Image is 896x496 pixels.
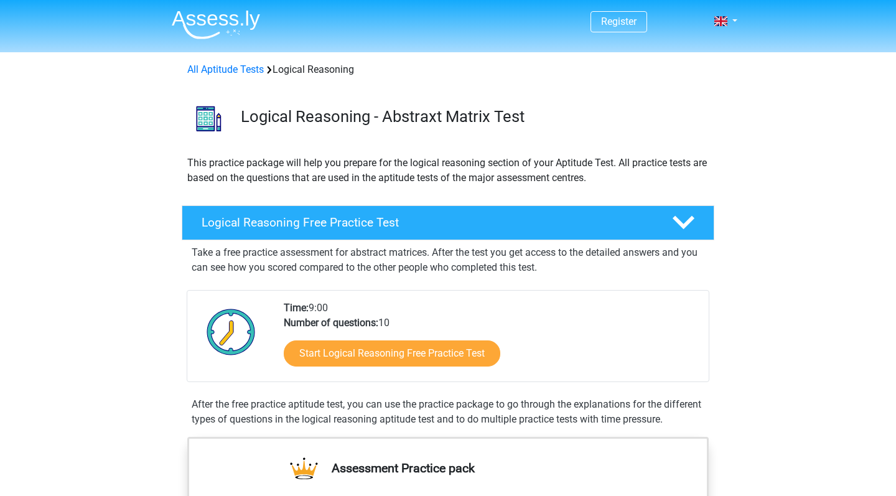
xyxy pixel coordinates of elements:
div: After the free practice aptitude test, you can use the practice package to go through the explana... [187,397,709,427]
div: Logical Reasoning [182,62,714,77]
a: Logical Reasoning Free Practice Test [177,205,719,240]
img: Clock [200,301,263,363]
img: logical reasoning [182,92,235,145]
h3: Logical Reasoning - Abstraxt Matrix Test [241,107,704,126]
img: Assessly [172,10,260,39]
div: 9:00 10 [274,301,708,381]
a: Register [601,16,637,27]
a: Start Logical Reasoning Free Practice Test [284,340,500,367]
a: All Aptitude Tests [187,63,264,75]
h4: Logical Reasoning Free Practice Test [202,215,652,230]
b: Number of questions: [284,317,378,329]
p: Take a free practice assessment for abstract matrices. After the test you get access to the detai... [192,245,704,275]
p: This practice package will help you prepare for the logical reasoning section of your Aptitude Te... [187,156,709,185]
b: Time: [284,302,309,314]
